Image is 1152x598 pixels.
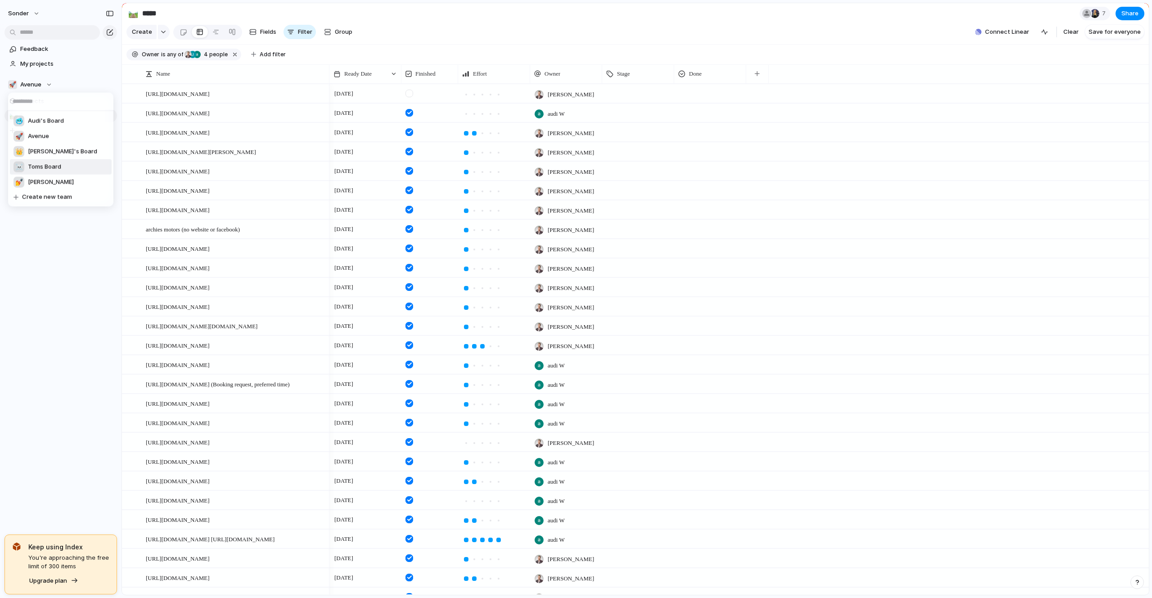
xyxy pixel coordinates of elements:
div: 🥶 [13,116,24,127]
div: 👑 [13,146,24,157]
span: Avenue [28,132,49,141]
span: Audi's Board [28,117,64,126]
span: [PERSON_NAME] [28,178,74,187]
div: 🚀 [13,131,24,142]
span: Toms Board [28,163,61,172]
div: ☠️ [13,162,24,172]
div: 💅 [13,177,24,188]
span: [PERSON_NAME]'s Board [28,147,97,156]
span: Create new team [22,193,72,202]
